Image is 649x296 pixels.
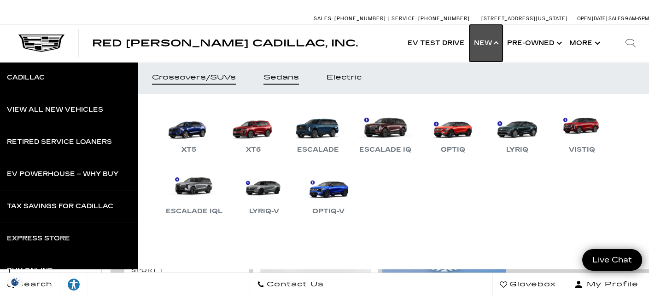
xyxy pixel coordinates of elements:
[14,278,53,291] span: Search
[60,278,88,291] div: Explore your accessibility options
[308,206,349,217] div: OPTIQ-V
[436,144,470,155] div: OPTIQ
[565,25,603,62] button: More
[490,108,545,155] a: LYRIQ
[563,273,649,296] button: Open user profile menu
[314,16,388,21] a: Sales: [PHONE_NUMBER]
[226,108,281,155] a: XT6
[7,235,70,242] div: Express Store
[608,16,625,22] span: Sales:
[502,144,533,155] div: LYRIQ
[301,169,356,217] a: OPTIQ-V
[138,62,250,94] a: Crossovers/SUVs
[292,144,344,155] div: Escalade
[263,74,299,81] div: Sedans
[403,25,469,62] a: EV Test Drive
[564,144,600,155] div: VISTIQ
[250,273,331,296] a: Contact Us
[554,108,609,155] a: VISTIQ
[425,108,480,155] a: OPTIQ
[469,25,503,62] a: New
[60,273,88,296] a: Explore your accessibility options
[625,16,649,22] span: 9 AM-6 PM
[507,278,556,291] span: Glovebox
[5,277,26,287] div: Privacy Settings
[245,206,284,217] div: LYRIQ-V
[7,268,53,274] div: Buy Online
[7,107,103,113] div: View All New Vehicles
[7,74,45,81] div: Cadillac
[241,144,265,155] div: XT6
[264,278,324,291] span: Contact Us
[7,171,118,177] div: EV Powerhouse – Why Buy
[161,108,216,155] a: XT5
[503,25,565,62] a: Pre-Owned
[152,74,236,81] div: Crossovers/SUVs
[583,278,638,291] span: My Profile
[327,74,362,81] div: Electric
[250,62,313,94] a: Sedans
[161,169,227,217] a: Escalade IQL
[612,25,649,62] div: Search
[290,108,345,155] a: Escalade
[7,203,113,210] div: Tax Savings for Cadillac
[177,144,201,155] div: XT5
[577,16,608,22] span: Open [DATE]
[313,62,375,94] a: Electric
[492,273,563,296] a: Glovebox
[7,139,112,145] div: Retired Service Loaners
[92,38,358,49] span: Red [PERSON_NAME] Cadillac, Inc.
[236,169,292,217] a: LYRIQ-V
[588,255,637,265] span: Live Chat
[18,34,64,52] img: Cadillac Dark Logo with Cadillac White Text
[388,16,472,21] a: Service: [PHONE_NUMBER]
[582,249,642,271] a: Live Chat
[481,16,568,22] a: [STREET_ADDRESS][US_STATE]
[92,39,358,48] a: Red [PERSON_NAME] Cadillac, Inc.
[355,144,416,155] div: Escalade IQ
[334,16,386,22] span: [PHONE_NUMBER]
[392,16,417,22] span: Service:
[355,108,416,155] a: Escalade IQ
[314,16,333,22] span: Sales:
[161,206,227,217] div: Escalade IQL
[418,16,470,22] span: [PHONE_NUMBER]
